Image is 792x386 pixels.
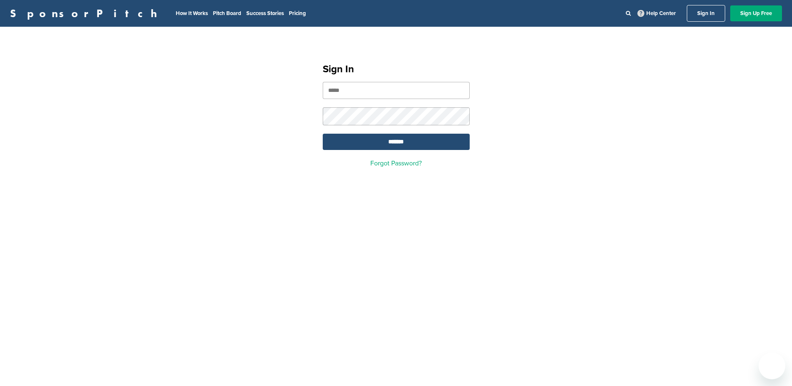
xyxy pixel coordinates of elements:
a: Forgot Password? [370,159,422,168]
a: Sign In [687,5,725,22]
iframe: Button to launch messaging window [759,353,785,379]
h1: Sign In [323,62,470,77]
a: Pricing [289,10,306,17]
a: Pitch Board [213,10,241,17]
a: SponsorPitch [10,8,162,19]
a: Success Stories [246,10,284,17]
a: Help Center [636,8,678,18]
a: Sign Up Free [730,5,782,21]
a: How It Works [176,10,208,17]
